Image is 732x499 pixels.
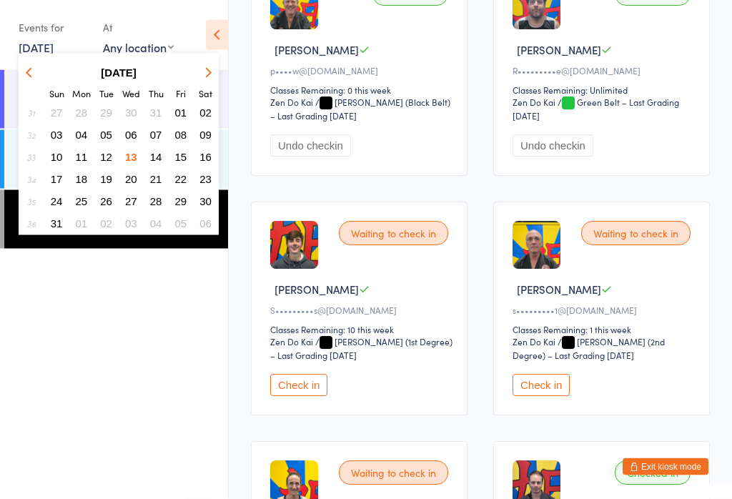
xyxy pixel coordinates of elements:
span: 04 [76,129,88,141]
span: 31 [150,107,162,119]
span: 05 [175,217,187,229]
div: S•••••••••s@[DOMAIN_NAME] [270,305,452,317]
button: 29 [170,192,192,211]
span: 15 [175,151,187,163]
div: Zen Do Kai [270,336,313,348]
button: 31 [145,103,167,122]
a: 5:00 -5:45 pmKidz Karate[PERSON_NAME] [4,130,228,189]
div: Any location [103,39,174,55]
span: / [PERSON_NAME] (2nd Degree) – Last Grading [DATE] [513,336,665,362]
button: 06 [194,214,217,233]
span: 18 [76,173,88,185]
div: At [103,16,174,39]
em: 31 [28,107,35,119]
button: 06 [120,125,142,144]
div: Waiting to check in [581,222,691,246]
span: / Green Belt – Last Grading [DATE] [513,97,679,122]
span: 28 [150,195,162,207]
span: 13 [125,151,137,163]
button: 18 [71,169,93,189]
button: 31 [46,214,68,233]
button: 12 [95,147,117,167]
span: 27 [125,195,137,207]
button: Undo checkin [513,135,593,157]
button: 08 [170,125,192,144]
em: 33 [27,152,36,163]
em: 32 [27,129,36,141]
button: 01 [71,214,93,233]
div: Checked in [615,461,691,485]
div: Waiting to check in [339,222,448,246]
div: Classes Remaining: 10 this week [270,324,452,336]
button: 30 [194,192,217,211]
span: 29 [175,195,187,207]
span: [PERSON_NAME] [274,43,359,58]
div: Classes Remaining: 1 this week [513,324,695,336]
button: 02 [95,214,117,233]
button: 21 [145,169,167,189]
span: 17 [51,173,63,185]
span: 09 [199,129,212,141]
small: Wednesday [122,87,140,99]
span: 27 [51,107,63,119]
button: 05 [95,125,117,144]
span: / [PERSON_NAME] (1st Degree) – Last Grading [DATE] [270,336,452,362]
span: [PERSON_NAME] [274,282,359,297]
button: 04 [145,214,167,233]
span: 03 [125,217,137,229]
small: Thursday [149,87,164,99]
button: 09 [194,125,217,144]
span: 21 [150,173,162,185]
span: 05 [100,129,112,141]
span: 30 [199,195,212,207]
button: 22 [170,169,192,189]
span: 01 [175,107,187,119]
span: 24 [51,195,63,207]
button: 10 [46,147,68,167]
span: / [PERSON_NAME] (Black Belt) – Last Grading [DATE] [270,97,450,122]
em: 36 [27,218,36,229]
span: 02 [199,107,212,119]
span: 30 [125,107,137,119]
div: Events for [19,16,89,39]
span: [PERSON_NAME] [517,282,601,297]
em: 35 [27,196,36,207]
button: 07 [145,125,167,144]
span: 20 [125,173,137,185]
span: 26 [100,195,112,207]
span: 16 [199,151,212,163]
button: 27 [46,103,68,122]
button: 25 [71,192,93,211]
button: 17 [46,169,68,189]
div: Waiting to check in [339,461,448,485]
button: 11 [71,147,93,167]
small: Friday [176,87,186,99]
button: 27 [120,192,142,211]
a: [DATE] [19,39,54,55]
span: 08 [175,129,187,141]
div: Zen Do Kai [270,97,313,109]
button: 16 [194,147,217,167]
button: 03 [120,214,142,233]
button: Exit kiosk mode [623,458,708,475]
button: 01 [170,103,192,122]
button: 28 [145,192,167,211]
span: 02 [100,217,112,229]
small: Tuesday [99,87,114,99]
div: s•••••••••1@[DOMAIN_NAME] [513,305,695,317]
span: 07 [150,129,162,141]
strong: [DATE] [101,66,137,79]
small: Sunday [49,87,64,99]
div: p••••w@[DOMAIN_NAME] [270,65,452,77]
span: 03 [51,129,63,141]
em: 34 [27,174,36,185]
span: 23 [199,173,212,185]
button: 15 [170,147,192,167]
div: Zen Do Kai [513,97,555,109]
button: 14 [145,147,167,167]
small: Monday [72,87,91,99]
button: Undo checkin [270,135,351,157]
button: Check in [270,375,327,397]
img: image1751871216.png [270,222,318,270]
button: 28 [71,103,93,122]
